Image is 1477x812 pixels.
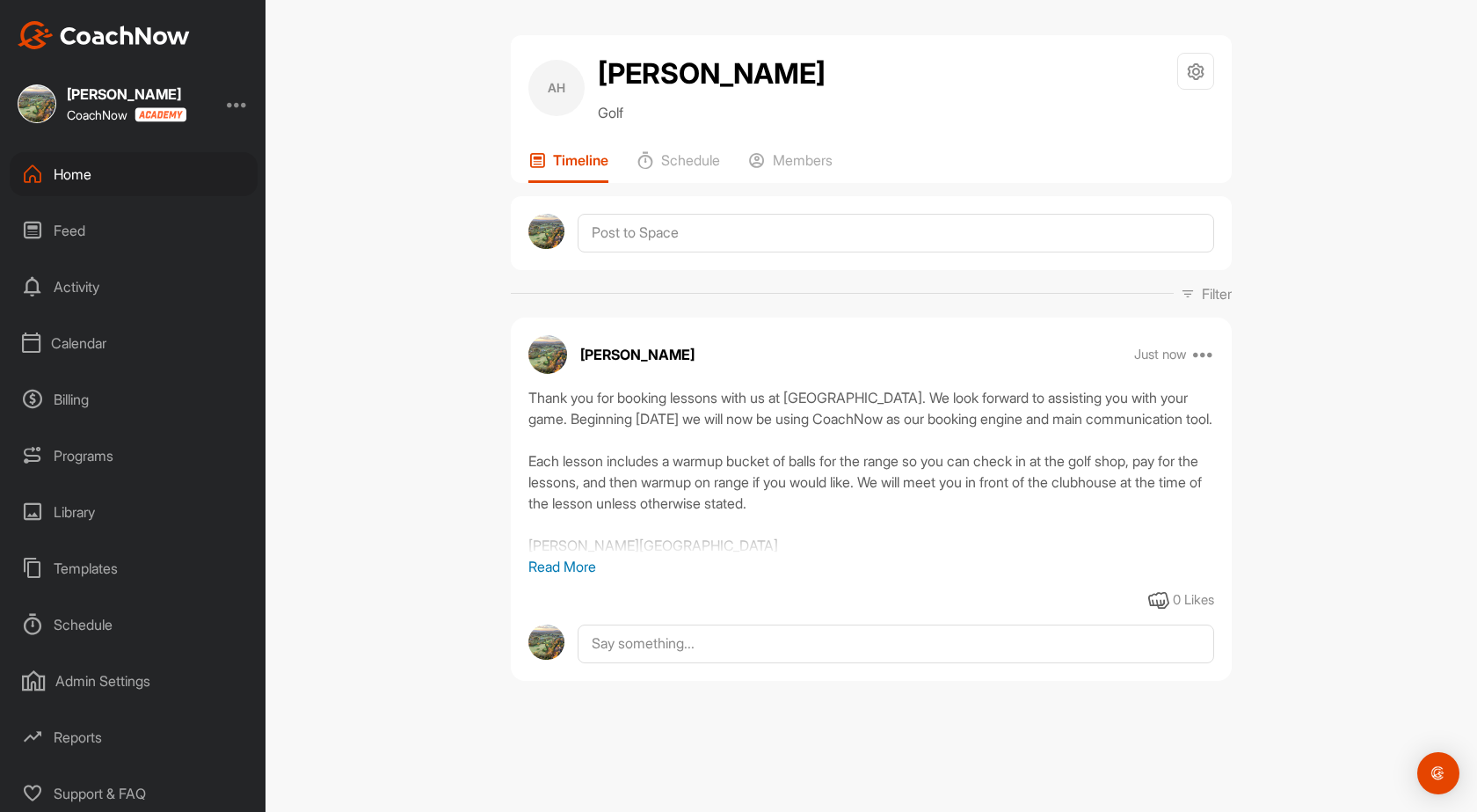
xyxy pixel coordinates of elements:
[10,603,258,647] div: Schedule
[1134,346,1187,363] p: Just now
[1417,752,1459,794] div: Open Intercom Messenger
[528,214,564,250] img: avatar
[67,87,186,101] div: [PERSON_NAME]
[1202,283,1232,304] p: Filter
[528,556,1214,577] p: Read More
[661,151,720,169] p: Schedule
[67,107,186,122] div: CoachNow
[580,344,695,365] p: [PERSON_NAME]
[1173,590,1214,611] div: 0 Likes
[773,151,833,169] p: Members
[528,60,585,116] div: AH
[135,107,186,122] img: CoachNow acadmey
[10,490,258,534] div: Library
[528,625,564,661] img: avatar
[10,208,258,252] div: Feed
[553,151,608,169] p: Timeline
[18,21,190,49] img: CoachNow
[598,102,826,123] p: Golf
[10,546,258,590] div: Templates
[10,434,258,478] div: Programs
[10,377,258,421] div: Billing
[598,53,826,95] h2: [PERSON_NAME]
[10,715,258,759] div: Reports
[10,265,258,309] div: Activity
[10,152,258,196] div: Home
[528,335,567,374] img: avatar
[10,659,258,703] div: Admin Settings
[18,84,56,123] img: square_2b305e28227600b036f0274c1e170be2.jpg
[528,387,1214,556] div: Thank you for booking lessons with us at [GEOGRAPHIC_DATA]. We look forward to assisting you with...
[10,321,258,365] div: Calendar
